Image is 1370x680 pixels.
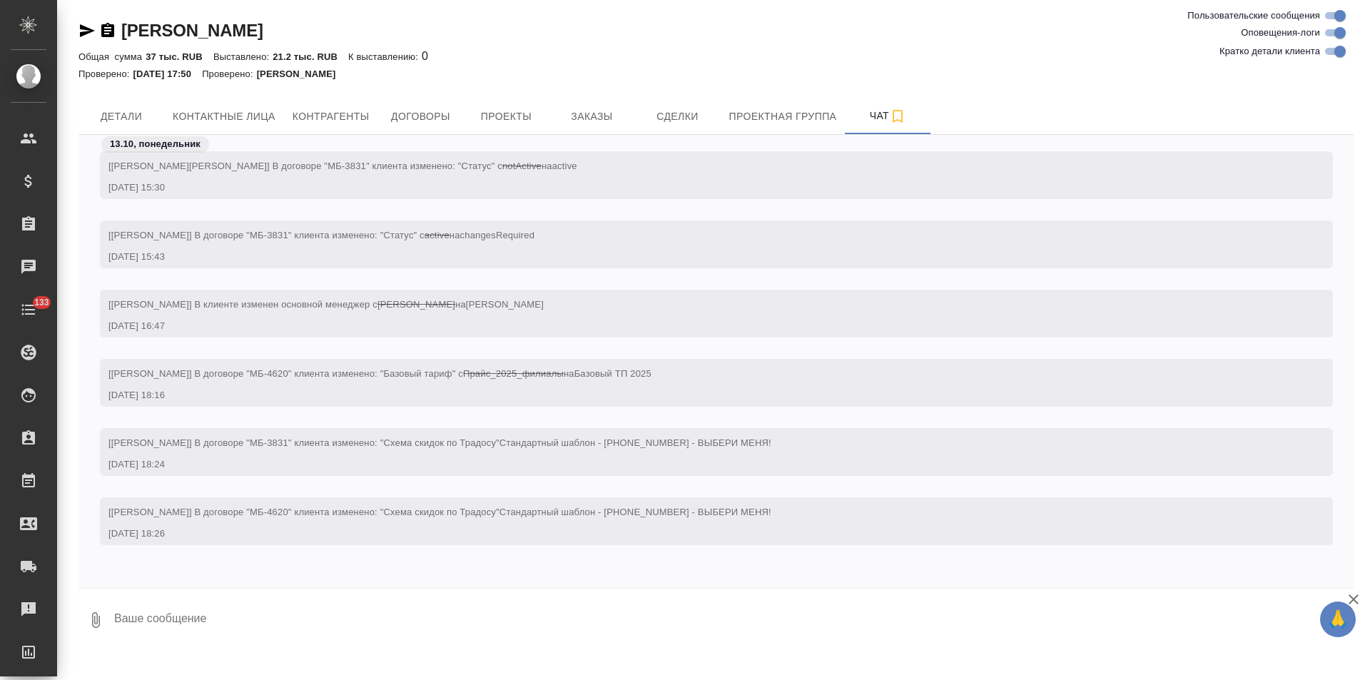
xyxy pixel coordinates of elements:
[108,507,771,517] span: [[PERSON_NAME]] В договоре "МБ-4620" клиента изменено: "Схема скидок по Традосу"
[108,161,577,171] span: [[PERSON_NAME][PERSON_NAME]] В договоре "МБ-3831" клиента изменено: "Статус" с на
[87,108,156,126] span: Детали
[110,137,201,151] p: 13.10, понедельник
[26,295,58,310] span: 133
[552,161,577,171] span: active
[99,22,116,39] button: Скопировать ссылку
[108,437,771,448] span: [[PERSON_NAME]] В договоре "МБ-3831" клиента изменено: "Схема скидок по Традосу"
[499,437,771,448] span: Стандартный шаблон - [PHONE_NUMBER] - ВЫБЕРИ МЕНЯ!
[348,51,422,62] p: К выставлению:
[643,108,711,126] span: Сделки
[1187,9,1320,23] span: Пользовательские сообщения
[729,108,836,126] span: Проектная группа
[108,250,1283,264] div: [DATE] 15:43
[574,368,651,379] span: Базовый ТП 2025
[108,368,651,379] span: [[PERSON_NAME]] В договоре "МБ-4620" клиента изменено: "Базовый тариф" с на
[213,51,273,62] p: Выставлено:
[472,108,540,126] span: Проекты
[108,299,544,310] span: [[PERSON_NAME]] В клиенте изменен основной менеджер с на
[257,68,347,79] p: [PERSON_NAME]
[78,68,133,79] p: Проверено:
[377,299,455,310] span: [PERSON_NAME]
[108,181,1283,195] div: [DATE] 15:30
[557,108,626,126] span: Заказы
[386,108,455,126] span: Договоры
[460,230,534,240] span: changesRequired
[853,107,922,125] span: Чат
[146,51,213,62] p: 37 тыс. RUB
[78,51,146,62] p: Общая сумма
[1320,602,1356,637] button: 🙏
[173,108,275,126] span: Контактные лица
[202,68,257,79] p: Проверено:
[133,68,203,79] p: [DATE] 17:50
[108,457,1283,472] div: [DATE] 18:24
[4,292,54,328] a: 133
[108,230,534,240] span: [[PERSON_NAME]] В договоре "МБ-3831" клиента изменено: "Статус" с на
[1241,26,1320,40] span: Оповещения-логи
[293,108,370,126] span: Контрагенты
[1219,44,1320,59] span: Кратко детали клиента
[78,22,96,39] button: Скопировать ссылку для ЯМессенджера
[463,368,564,379] span: Прайс_2025_филиалы
[425,230,450,240] span: active
[1326,604,1350,634] span: 🙏
[502,161,542,171] span: notActive
[121,21,263,40] a: [PERSON_NAME]
[108,527,1283,541] div: [DATE] 18:26
[108,388,1283,402] div: [DATE] 18:16
[108,319,1283,333] div: [DATE] 16:47
[466,299,544,310] span: [PERSON_NAME]
[889,108,906,125] svg: Подписаться
[499,507,771,517] span: Стандартный шаблон - [PHONE_NUMBER] - ВЫБЕРИ МЕНЯ!
[273,51,348,62] p: 21.2 тыс. RUB
[78,48,1354,65] div: 0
